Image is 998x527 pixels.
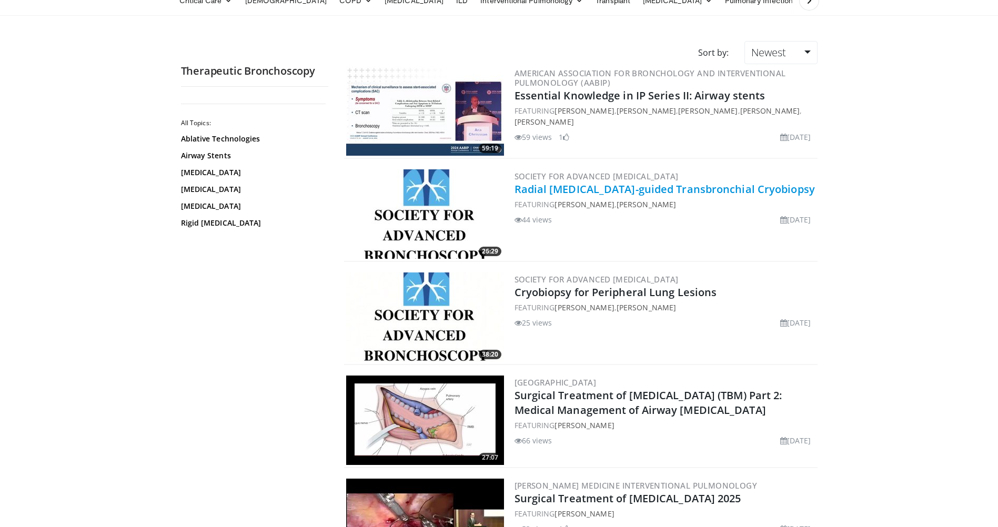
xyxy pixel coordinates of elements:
a: [PERSON_NAME] [740,106,800,116]
a: [PERSON_NAME] [617,106,676,116]
div: FEATURING [515,420,815,431]
a: [MEDICAL_DATA] [181,167,323,178]
div: FEATURING , [515,199,815,210]
a: [PERSON_NAME] [555,509,614,519]
li: [DATE] [780,214,811,225]
a: [PERSON_NAME] [678,106,738,116]
span: Newest [751,45,786,59]
a: Society for Advanced [MEDICAL_DATA] [515,171,679,181]
li: 66 views [515,435,552,446]
a: 59:19 [346,66,504,156]
div: FEATURING , [515,302,815,313]
a: 38:20 [346,272,504,362]
a: Surgical Treatment of [MEDICAL_DATA] 2025 [515,491,741,505]
li: 44 views [515,214,552,225]
a: [GEOGRAPHIC_DATA] [515,377,597,388]
a: 27:07 [346,376,504,465]
a: [MEDICAL_DATA] [181,184,323,195]
span: 26:29 [479,247,501,256]
li: 1 [559,131,569,143]
a: [PERSON_NAME] Medicine Interventional Pulmonology [515,480,758,491]
h2: All Topics: [181,119,326,127]
div: FEATURING [515,508,815,519]
li: 25 views [515,317,552,328]
a: Surgical Treatment of [MEDICAL_DATA] (TBM) Part 2: Medical Management of Airway [MEDICAL_DATA] [515,388,782,417]
span: 59:19 [479,144,501,153]
li: [DATE] [780,317,811,328]
a: American Association for Bronchology and Interventional Pulmonology (AABIP) [515,68,786,88]
a: [PERSON_NAME] [617,302,676,312]
span: 27:07 [479,453,501,462]
img: 57a944ee-6929-4644-826d-6ae043c0532e.300x170_q85_crop-smart_upscale.jpg [346,376,504,465]
a: [PERSON_NAME] [515,117,574,127]
a: [PERSON_NAME] [617,199,676,209]
a: [MEDICAL_DATA] [181,201,323,211]
a: [PERSON_NAME] [555,302,614,312]
li: 59 views [515,131,552,143]
img: 0e5a7e48-5aeb-4976-8943-249cf566e2e4.300x170_q85_crop-smart_upscale.jpg [346,272,504,362]
div: Sort by: [690,41,737,64]
div: FEATURING , , , , [515,105,815,127]
a: Ablative Technologies [181,134,323,144]
li: [DATE] [780,131,811,143]
img: e95f02a5-87c5-4a41-a7cb-1850d2ab6a2b.300x170_q85_crop-smart_upscale.jpg [346,169,504,259]
li: [DATE] [780,435,811,446]
img: ba90ff47-bebc-472b-b85d-34c98f883927.300x170_q85_crop-smart_upscale.jpg [346,66,504,156]
a: 26:29 [346,169,504,259]
h2: Therapeutic Bronchoscopy [181,64,328,78]
a: [PERSON_NAME] [555,420,614,430]
a: [PERSON_NAME] [555,106,614,116]
a: Newest [744,41,817,64]
a: Essential Knowledge in IP Series II: Airway stents [515,88,765,103]
a: [PERSON_NAME] [555,199,614,209]
a: Airway Stents [181,150,323,161]
a: Rigid [MEDICAL_DATA] [181,218,323,228]
span: 38:20 [479,350,501,359]
a: Radial [MEDICAL_DATA]-guided Transbronchial Cryobiopsy [515,182,815,196]
a: Society for Advanced [MEDICAL_DATA] [515,274,679,285]
a: Cryobiopsy for Peripheral Lung Lesions [515,285,717,299]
